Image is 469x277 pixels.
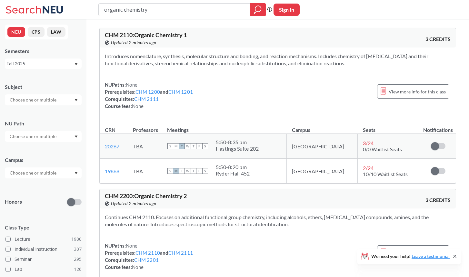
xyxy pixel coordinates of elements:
input: Choose one or multiple [6,169,61,177]
label: Individual Instruction [5,245,82,253]
span: W [185,143,191,149]
span: 307 [74,246,82,253]
button: NEU [7,27,25,37]
div: Semesters [5,48,82,55]
span: 3 CREDITS [425,197,451,204]
span: T [191,143,196,149]
th: Professors [128,120,162,134]
span: M [173,168,179,174]
th: Notifications [420,120,456,134]
div: Dropdown arrow [5,94,82,105]
a: CHM 1201 [168,89,193,95]
span: T [191,168,196,174]
label: Lecture [5,235,82,243]
label: Lab [5,265,82,273]
span: S [202,143,208,149]
p: Honors [5,198,22,206]
span: None [132,264,144,270]
th: Seats [358,120,420,134]
span: Updated 2 minutes ago [111,200,156,207]
div: Subject [5,83,82,91]
td: [GEOGRAPHIC_DATA] [287,134,358,159]
button: LAW [47,27,65,37]
span: 3 / 24 [363,140,374,146]
button: CPS [28,27,45,37]
div: Dropdown arrow [5,131,82,142]
span: S [202,168,208,174]
div: Fall 2025 [6,60,74,67]
span: Class Type [5,224,82,231]
span: 2 / 24 [363,165,374,171]
span: 10/10 Waitlist Seats [363,171,408,177]
div: 5:50 - 8:20 pm [216,164,250,170]
span: T [179,143,185,149]
svg: Dropdown arrow [75,135,78,138]
input: Choose one or multiple [6,133,61,140]
span: 0/0 Waitlist Seats [363,146,402,152]
span: We need your help! [371,254,450,259]
div: 5:50 - 8:35 pm [216,139,259,145]
span: S [167,168,173,174]
a: CHM 1200 [135,89,160,95]
span: 295 [74,256,82,263]
svg: magnifying glass [254,5,262,14]
div: NUPaths: Prerequisites: and Corequisites: Course fees: [105,242,193,271]
div: magnifying glass [250,3,266,16]
a: CHM 2110 [135,250,160,256]
section: Introduces nomenclature, synthesis, molecular structure and bonding, and reaction mechanisms. Inc... [105,53,451,67]
span: 1900 [71,236,82,243]
span: None [126,243,137,249]
a: CHM 2111 [134,96,159,102]
span: CHM 2110 : Organic Chemistry 1 [105,31,187,38]
span: 126 [74,266,82,273]
svg: Dropdown arrow [75,63,78,66]
span: T [179,168,185,174]
span: None [132,103,144,109]
td: [GEOGRAPHIC_DATA] [287,159,358,184]
td: TBA [128,134,162,159]
span: View more info for this class [389,88,446,96]
span: M [173,143,179,149]
div: CRN [105,126,115,133]
span: CHM 2200 : Organic Chemistry 2 [105,192,187,199]
svg: Dropdown arrow [75,172,78,175]
div: Fall 2025Dropdown arrow [5,59,82,69]
div: NU Path [5,120,82,127]
th: Meetings [162,120,286,134]
span: F [196,168,202,174]
span: 3 CREDITS [425,36,451,43]
button: Sign In [274,4,300,16]
label: Seminar [5,255,82,263]
div: NUPaths: Prerequisites: and Corequisites: Course fees: [105,81,193,110]
span: None [126,82,137,88]
section: Continues CHM 2110. Focuses on additional functional group chemistry, including alcohols, ethers,... [105,214,451,228]
span: F [196,143,202,149]
th: Campus [287,120,358,134]
input: Class, professor, course number, "phrase" [104,4,245,15]
svg: Dropdown arrow [75,99,78,101]
span: Updated 2 minutes ago [111,39,156,46]
div: Campus [5,156,82,164]
div: Dropdown arrow [5,167,82,178]
span: S [167,143,173,149]
a: CHM 2111 [168,250,193,256]
span: W [185,168,191,174]
td: TBA [128,159,162,184]
a: CHM 2201 [134,257,159,263]
a: 20267 [105,143,119,149]
div: Ryder Hall 452 [216,170,250,177]
div: Hastings Suite 202 [216,145,259,152]
input: Choose one or multiple [6,96,61,104]
a: 19868 [105,168,119,174]
a: Leave a testimonial [412,253,450,259]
